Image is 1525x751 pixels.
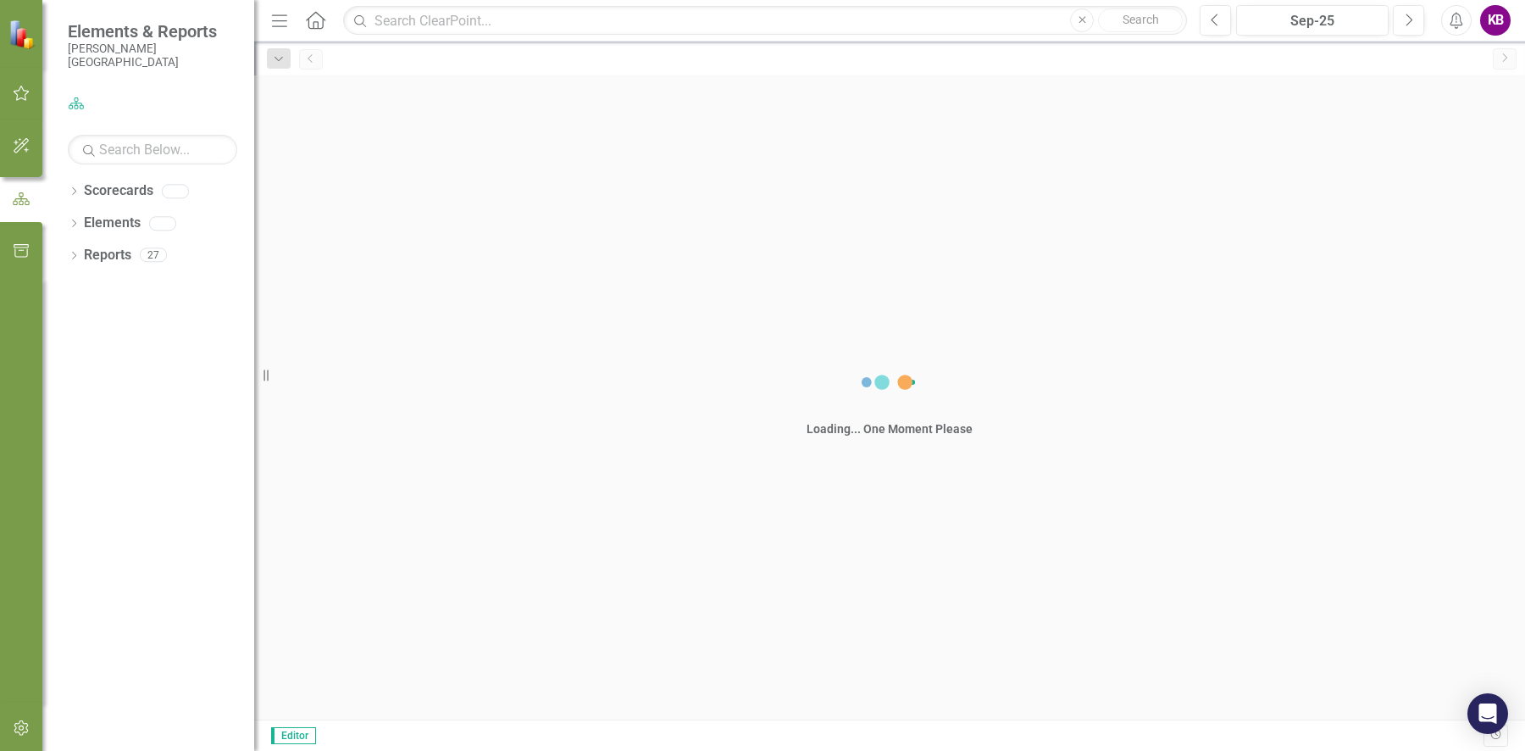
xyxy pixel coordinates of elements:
div: Loading... One Moment Please [807,420,973,437]
a: Elements [84,214,141,233]
span: Editor [271,727,316,744]
button: Sep-25 [1236,5,1389,36]
div: Sep-25 [1242,11,1383,31]
img: ClearPoint Strategy [8,19,38,49]
div: 27 [140,248,167,263]
input: Search ClearPoint... [343,6,1187,36]
button: KB [1480,5,1511,36]
span: Elements & Reports [68,21,237,42]
a: Scorecards [84,181,153,201]
a: Reports [84,246,131,265]
input: Search Below... [68,135,237,164]
div: Open Intercom Messenger [1467,693,1508,734]
span: Search [1123,13,1159,26]
button: Search [1098,8,1183,32]
small: [PERSON_NAME][GEOGRAPHIC_DATA] [68,42,237,70]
